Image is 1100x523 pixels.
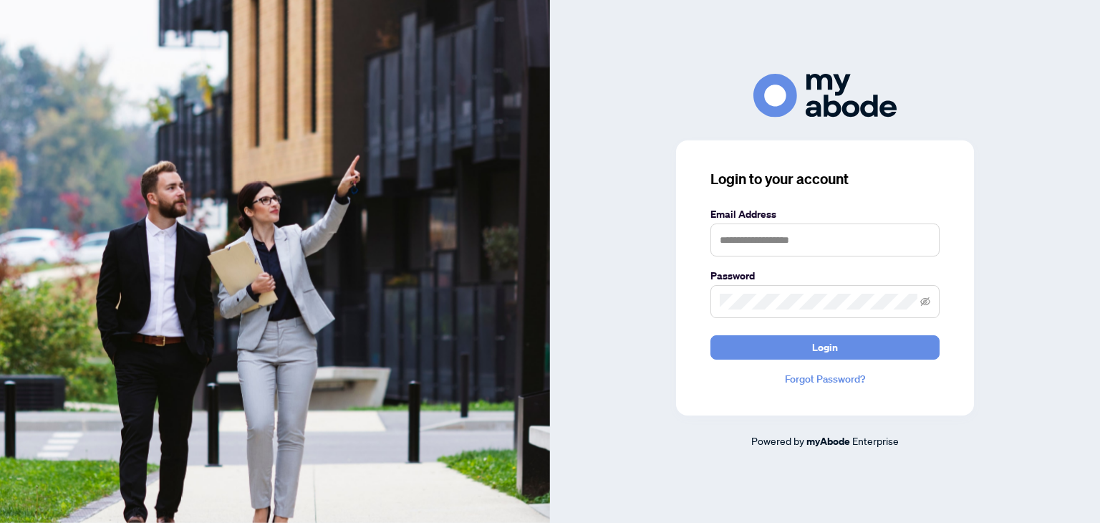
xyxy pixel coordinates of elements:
a: myAbode [806,433,850,449]
label: Password [710,268,940,284]
img: ma-logo [753,74,897,117]
span: Powered by [751,434,804,447]
span: Enterprise [852,434,899,447]
a: Forgot Password? [710,371,940,387]
span: eye-invisible [920,297,930,307]
label: Email Address [710,206,940,222]
button: Login [710,335,940,360]
h3: Login to your account [710,169,940,189]
span: Login [812,336,838,359]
